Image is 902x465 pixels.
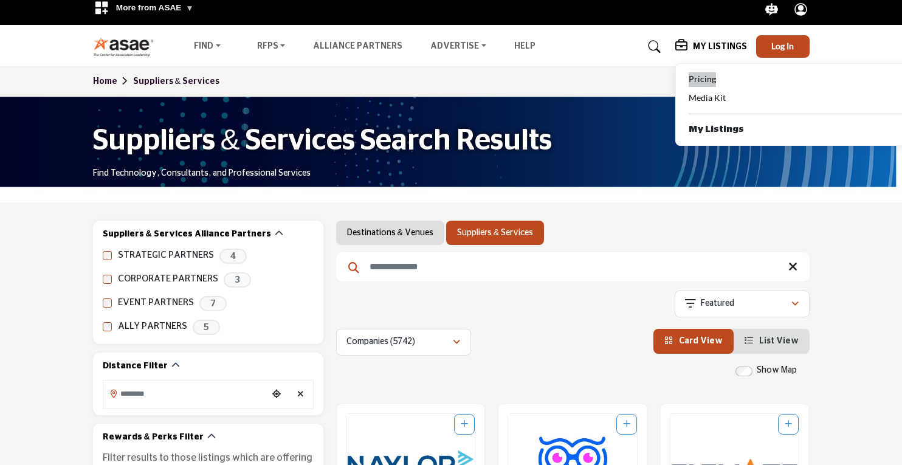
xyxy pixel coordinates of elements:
[664,337,723,345] a: View Card
[689,74,716,84] span: Pricing
[93,36,160,57] img: Site Logo
[679,337,723,345] span: Card View
[461,420,468,429] a: Add To List
[745,337,799,345] a: View List
[689,123,744,137] b: My Listings
[224,272,251,288] span: 3
[336,252,810,281] input: Search Keyword
[701,298,734,310] p: Featured
[689,72,716,87] a: Pricing
[313,42,402,50] a: Alliance Partners
[103,322,112,331] input: ALLY PARTNERS checkbox
[185,38,229,55] a: Find
[93,77,133,86] a: Home
[636,37,669,57] a: Search
[292,382,310,408] div: Clear search location
[693,41,747,52] h5: My Listings
[771,41,794,51] span: Log In
[756,35,810,58] button: Log In
[347,227,433,239] a: Destinations & Venues
[675,291,810,317] button: Featured
[133,77,219,86] a: Suppliers & Services
[118,272,218,286] label: CORPORATE PARTNERS
[653,329,734,354] li: Card View
[199,296,227,311] span: 7
[103,382,267,405] input: Search Location
[422,38,495,55] a: Advertise
[757,364,797,377] label: Show Map
[346,336,415,348] p: Companies (5742)
[249,38,294,55] a: RFPs
[103,275,112,284] input: CORPORATE PARTNERS checkbox
[103,298,112,308] input: EVENT PARTNERS checkbox
[118,320,187,334] label: ALLY PARTNERS
[267,382,286,408] div: Choose your current location
[514,42,535,50] a: Help
[219,249,247,264] span: 4
[759,337,799,345] span: List View
[734,329,810,354] li: List View
[93,168,311,180] p: Find Technology, Consultants, and Professional Services
[116,3,194,12] span: More from ASAE
[118,296,194,310] label: EVENT PARTNERS
[336,329,471,356] button: Companies (5742)
[689,91,726,106] a: Media Kit
[103,432,204,444] h2: Rewards & Perks Filter
[103,251,112,260] input: STRATEGIC PARTNERS checkbox
[93,122,552,160] h1: Suppliers & Services Search Results
[623,420,630,429] a: Add To List
[457,227,533,239] a: Suppliers & Services
[675,40,747,54] div: My Listings
[689,92,726,103] span: Media Kit
[118,249,214,263] label: STRATEGIC PARTNERS
[785,420,792,429] a: Add To List
[103,360,168,373] h2: Distance Filter
[193,320,220,335] span: 5
[103,229,271,241] h2: Suppliers & Services Alliance Partners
